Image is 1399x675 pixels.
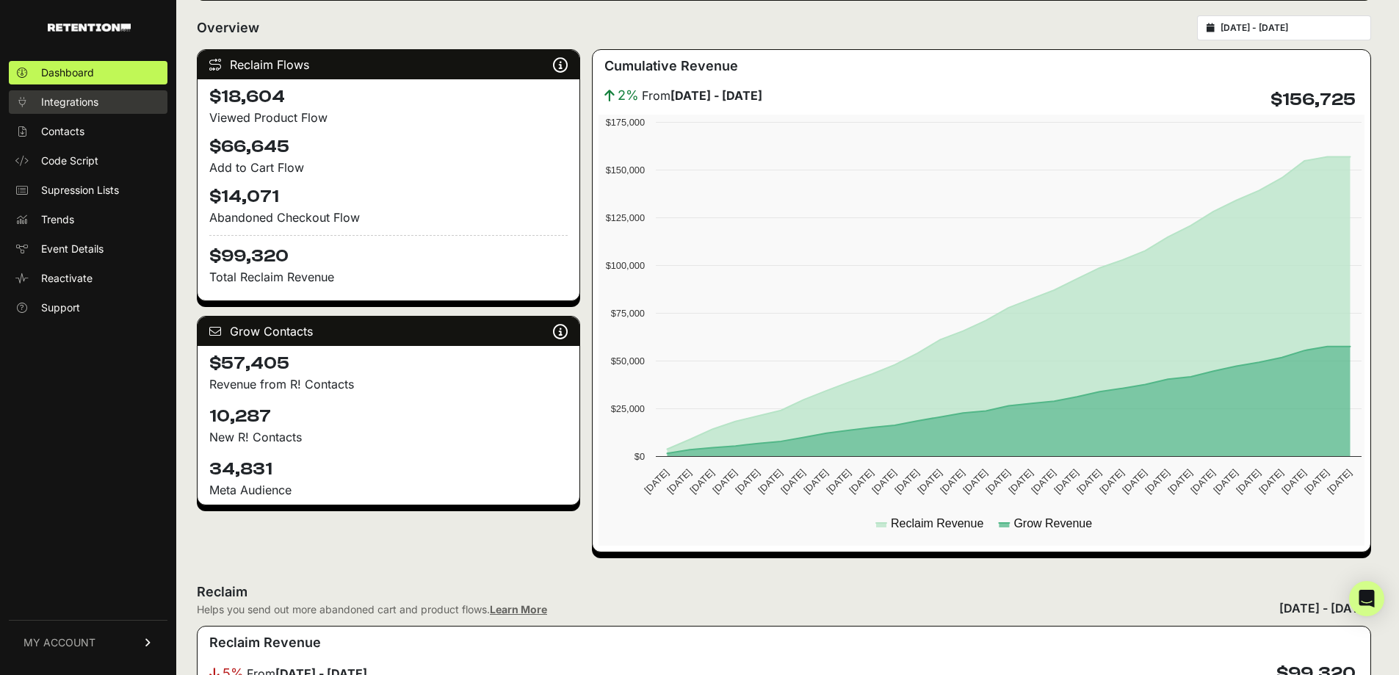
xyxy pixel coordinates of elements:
strong: [DATE] - [DATE] [670,88,762,103]
text: [DATE] [1098,467,1127,496]
div: Helps you send out more abandoned cart and product flows. [197,602,547,617]
span: Reactivate [41,271,93,286]
text: $50,000 [611,355,645,367]
span: Contacts [41,124,84,139]
div: Viewed Product Flow [209,109,568,126]
text: [DATE] [1234,467,1263,496]
text: [DATE] [916,467,944,496]
text: [DATE] [1007,467,1035,496]
text: [DATE] [847,467,876,496]
div: Add to Cart Flow [209,159,568,176]
text: [DATE] [1257,467,1286,496]
text: [DATE] [711,467,740,496]
text: [DATE] [1143,467,1172,496]
span: Integrations [41,95,98,109]
div: Grow Contacts [198,317,579,346]
text: [DATE] [1326,467,1354,496]
h2: Overview [197,18,259,38]
a: Support [9,296,167,320]
text: [DATE] [1030,467,1058,496]
text: [DATE] [1052,467,1081,496]
h2: Reclaim [197,582,547,602]
h3: Cumulative Revenue [604,56,738,76]
a: MY ACCOUNT [9,620,167,665]
a: Integrations [9,90,167,114]
text: [DATE] [802,467,831,496]
a: Dashboard [9,61,167,84]
a: Supression Lists [9,178,167,202]
text: [DATE] [665,467,694,496]
p: Total Reclaim Revenue [209,268,568,286]
text: [DATE] [984,467,1013,496]
a: Learn More [490,603,547,616]
span: Dashboard [41,65,94,80]
span: Supression Lists [41,183,119,198]
h4: $156,725 [1270,88,1356,112]
a: Code Script [9,149,167,173]
h4: $66,645 [209,135,568,159]
a: Event Details [9,237,167,261]
a: Reactivate [9,267,167,290]
h4: $14,071 [209,185,568,209]
h4: 34,831 [209,458,568,481]
h4: $57,405 [209,352,568,375]
text: [DATE] [893,467,922,496]
div: [DATE] - [DATE] [1279,599,1371,617]
h3: Reclaim Revenue [209,632,321,653]
text: $25,000 [611,403,645,414]
text: $75,000 [611,308,645,319]
h4: $18,604 [209,85,568,109]
text: [DATE] [825,467,853,496]
a: Trends [9,208,167,231]
text: $150,000 [606,165,645,176]
span: Trends [41,212,74,227]
text: [DATE] [688,467,717,496]
text: $0 [635,451,645,462]
span: Code Script [41,154,98,168]
span: Support [41,300,80,315]
text: Grow Revenue [1014,517,1093,530]
text: [DATE] [1075,467,1104,496]
span: 2% [618,85,639,106]
text: [DATE] [779,467,808,496]
span: From [642,87,762,104]
div: Abandoned Checkout Flow [209,209,568,226]
span: MY ACCOUNT [24,635,95,650]
text: Reclaim Revenue [891,517,983,530]
text: [DATE] [1280,467,1309,496]
text: [DATE] [870,467,899,496]
p: New R! Contacts [209,428,568,446]
p: Revenue from R! Contacts [209,375,568,393]
a: Contacts [9,120,167,143]
text: [DATE] [643,467,671,496]
text: [DATE] [1189,467,1218,496]
div: Reclaim Flows [198,50,579,79]
text: [DATE] [1121,467,1149,496]
text: [DATE] [961,467,990,496]
h4: $99,320 [209,235,568,268]
text: $175,000 [606,117,645,128]
text: [DATE] [1166,467,1195,496]
text: [DATE] [734,467,762,496]
img: Retention.com [48,24,131,32]
text: $125,000 [606,212,645,223]
h4: 10,287 [209,405,568,428]
text: $100,000 [606,260,645,271]
text: [DATE] [756,467,785,496]
div: Open Intercom Messenger [1349,581,1384,616]
div: Meta Audience [209,481,568,499]
text: [DATE] [1212,467,1240,496]
text: [DATE] [939,467,967,496]
span: Event Details [41,242,104,256]
text: [DATE] [1303,467,1331,496]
